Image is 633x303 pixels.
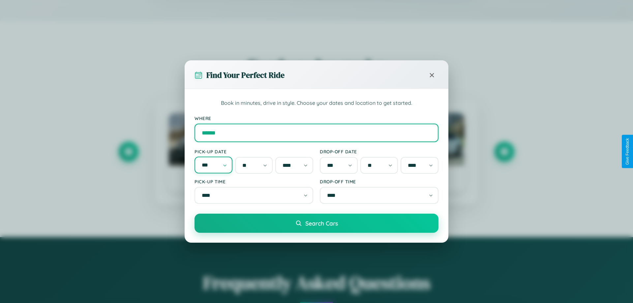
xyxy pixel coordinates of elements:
span: Search Cars [305,220,338,227]
label: Pick-up Date [195,149,313,154]
button: Search Cars [195,214,438,233]
label: Pick-up Time [195,179,313,184]
label: Drop-off Time [320,179,438,184]
label: Where [195,115,438,121]
label: Drop-off Date [320,149,438,154]
p: Book in minutes, drive in style. Choose your dates and location to get started. [195,99,438,107]
h3: Find Your Perfect Ride [206,70,285,80]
